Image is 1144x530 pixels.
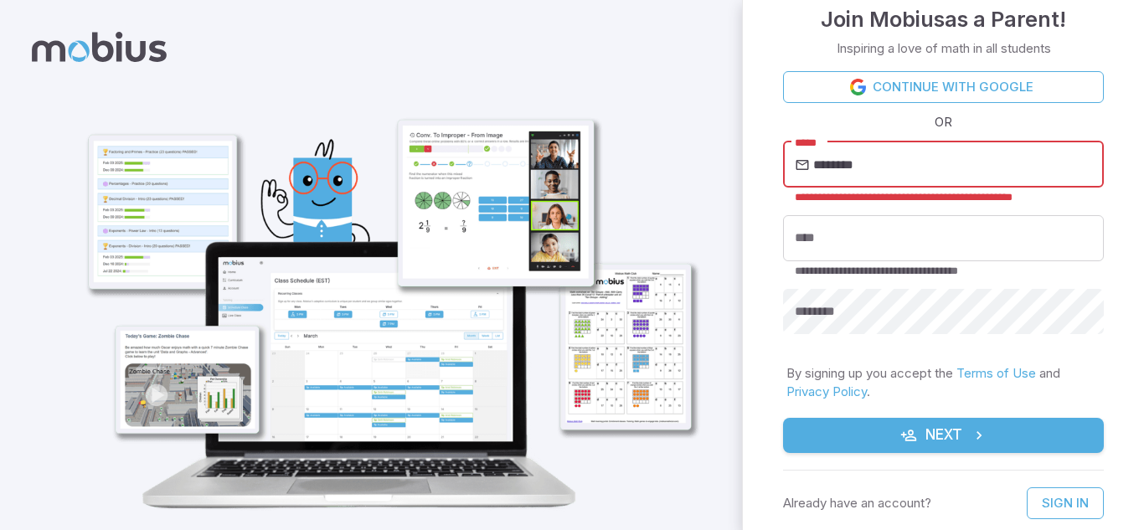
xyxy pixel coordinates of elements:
a: Continue with Google [783,71,1104,103]
button: Next [783,418,1104,453]
p: Already have an account? [783,494,931,512]
img: parent_1-illustration [55,47,713,529]
p: By signing up you accept the and . [786,364,1100,401]
a: Privacy Policy [786,383,867,399]
p: Inspiring a love of math in all students [837,39,1051,58]
a: Terms of Use [956,365,1036,381]
a: Sign In [1027,487,1104,519]
span: OR [930,113,956,131]
h4: Join Mobius as a Parent ! [821,3,1066,36]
